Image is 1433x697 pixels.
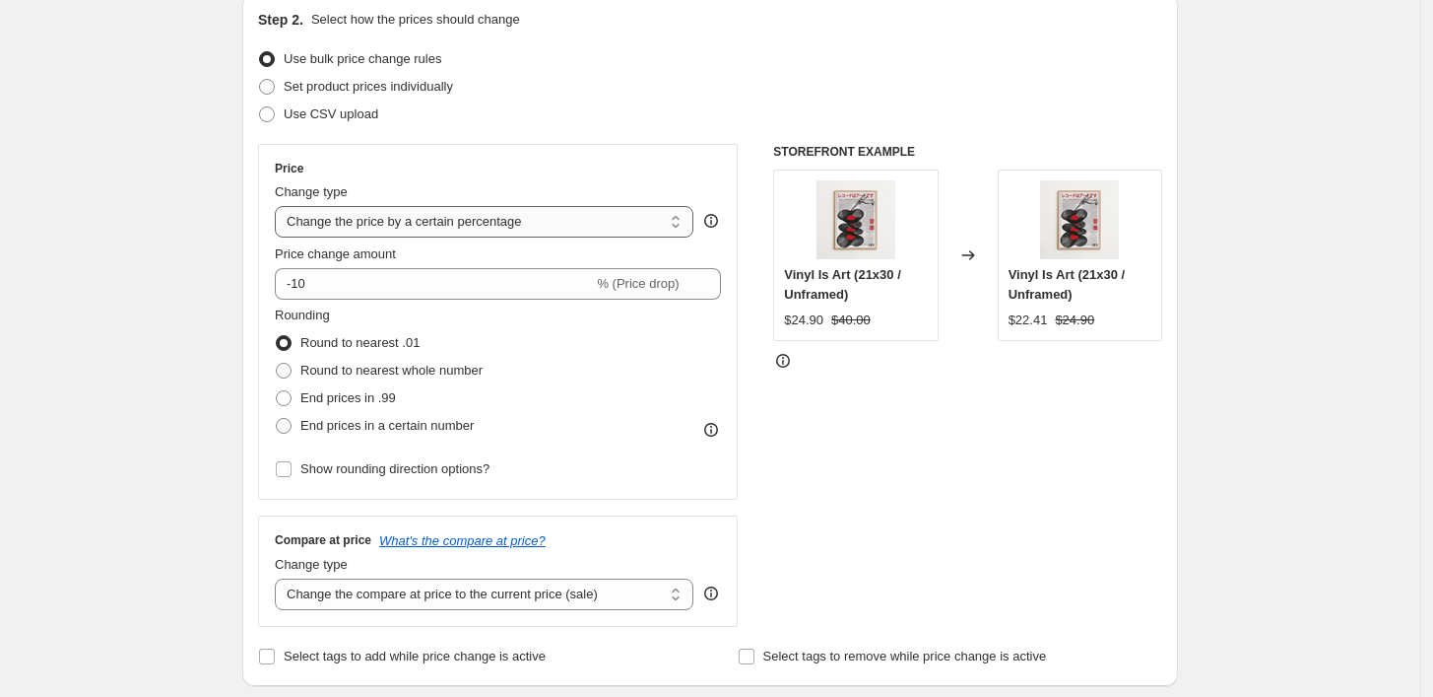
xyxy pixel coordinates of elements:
[284,649,546,663] span: Select tags to add while price change is active
[1009,267,1126,302] span: Vinyl Is Art (21x30 / Unframed)
[284,79,453,94] span: Set product prices individually
[773,144,1162,160] h6: STOREFRONT EXAMPLE
[284,106,378,121] span: Use CSV upload
[275,308,330,322] span: Rounding
[275,532,371,548] h3: Compare at price
[763,649,1047,663] span: Select tags to remove while price change is active
[701,211,721,231] div: help
[701,584,721,603] div: help
[300,335,420,350] span: Round to nearest .01
[275,557,348,572] span: Change type
[597,276,679,291] span: % (Price drop)
[784,267,901,302] span: Vinyl Is Art (21x30 / Unframed)
[784,311,823,330] div: $24.90
[284,51,441,66] span: Use bulk price change rules
[258,10,303,30] h2: Step 2.
[1009,311,1048,330] div: $22.41
[311,10,520,30] p: Select how the prices should change
[300,461,489,476] span: Show rounding direction options?
[379,533,546,548] button: What's the compare at price?
[300,363,483,378] span: Round to nearest whole number
[275,268,593,300] input: -15
[275,161,303,176] h3: Price
[275,184,348,199] span: Change type
[300,390,396,405] span: End prices in .99
[831,311,871,330] strike: $40.00
[1055,311,1094,330] strike: $24.90
[816,180,895,259] img: LP_80x.png
[275,246,396,261] span: Price change amount
[300,418,474,433] span: End prices in a certain number
[1040,180,1119,259] img: LP_80x.png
